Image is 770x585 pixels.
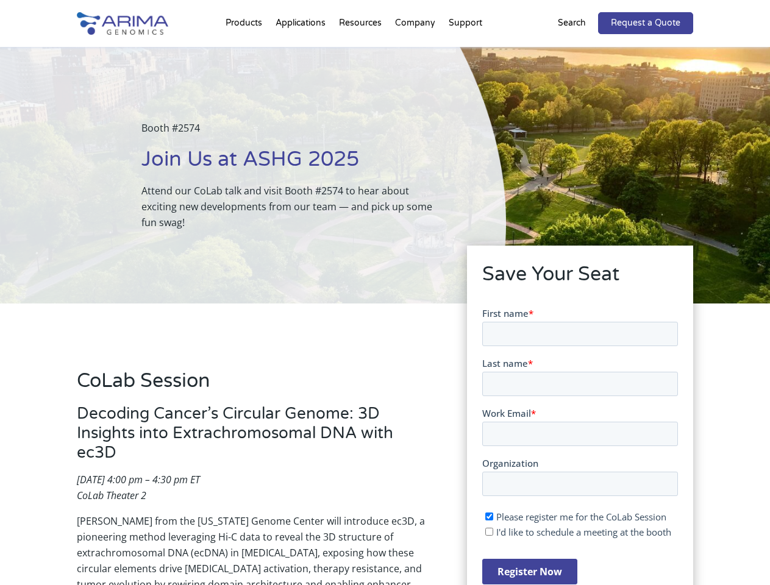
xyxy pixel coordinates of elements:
h2: Save Your Seat [482,261,678,297]
p: Search [558,15,586,31]
img: Arima-Genomics-logo [77,12,168,35]
p: Booth #2574 [141,120,444,146]
a: Request a Quote [598,12,693,34]
em: CoLab Theater 2 [77,489,146,502]
h3: Decoding Cancer’s Circular Genome: 3D Insights into Extrachromosomal DNA with ec3D [77,404,433,472]
h2: CoLab Session [77,367,433,404]
h1: Join Us at ASHG 2025 [141,146,444,183]
em: [DATE] 4:00 pm – 4:30 pm ET [77,473,200,486]
p: Attend our CoLab talk and visit Booth #2574 to hear about exciting new developments from our team... [141,183,444,230]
